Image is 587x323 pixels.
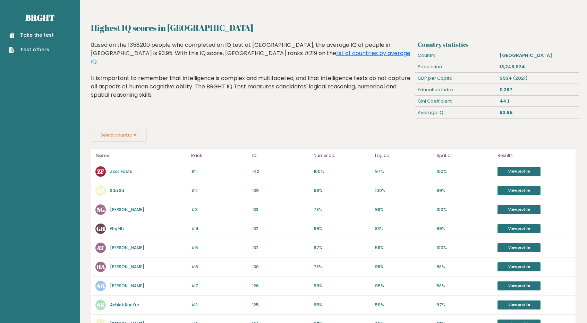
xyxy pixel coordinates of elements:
div: Average IQ [415,107,497,118]
p: 100% [436,245,494,251]
div: Based on the 1358200 people who completed an IQ test at [GEOGRAPHIC_DATA], the average IQ of peop... [91,41,412,110]
p: 95% [375,283,432,289]
p: 97% [314,245,371,251]
text: AK [96,301,105,309]
div: Education Index [415,84,497,95]
p: 100% [436,207,494,213]
p: 98% [375,207,432,213]
div: 93.95 [497,107,579,118]
a: [PERSON_NAME] [110,207,144,212]
a: Sda Sd [110,187,124,193]
text: AR [96,282,105,290]
p: #5 [191,245,248,251]
a: [PERSON_NAME] [110,245,144,251]
p: 133 [252,207,309,213]
a: Zxcs Fdsfs [110,168,132,174]
a: Ghj Hh [110,226,124,232]
text: AT [96,244,104,252]
text: ZF [97,167,104,175]
p: 97% [375,168,432,175]
div: [GEOGRAPHIC_DATA] [497,50,579,61]
p: 98% [375,264,432,270]
a: View profile [497,205,541,214]
p: #1 [191,168,248,175]
text: NG [97,206,105,213]
p: 132 [252,245,309,251]
p: 139 [252,187,309,194]
a: Achiek Kur Kur [110,302,139,308]
p: 125 [252,302,309,308]
p: 99% [436,226,494,232]
a: View profile [497,167,541,176]
div: GDP per Capita [415,73,497,84]
a: View profile [497,186,541,195]
a: Take the test [9,32,54,39]
p: 59% [375,302,432,308]
p: 132 [252,226,309,232]
p: 100% [436,168,494,175]
p: #8 [191,302,248,308]
p: IQ [252,151,309,160]
div: $934 (2021) [497,73,579,84]
p: Rank [191,151,248,160]
div: 13,249,924 [497,61,579,72]
a: View profile [497,224,541,233]
p: #2 [191,187,248,194]
div: Country [415,50,497,61]
p: 100% [314,168,371,175]
a: list of countries by average IQ [91,49,410,66]
p: 98% [436,264,494,270]
p: 99% [314,187,371,194]
p: 97% [436,302,494,308]
p: 99% [314,283,371,289]
div: Gini Coefficient [415,96,497,107]
p: #3 [191,207,248,213]
b: Name [95,152,110,158]
h2: Highest IQ scores in [GEOGRAPHIC_DATA] [91,21,576,34]
text: HA [96,263,105,271]
text: SS [97,186,104,194]
p: 130 [252,264,309,270]
a: Brght [25,12,54,23]
a: [PERSON_NAME] [110,264,144,270]
p: #4 [191,226,248,232]
p: 100% [375,187,432,194]
p: 126 [252,283,309,289]
p: 83% [375,226,432,232]
p: #6 [191,264,248,270]
h3: Country statistics [418,41,576,48]
p: 99% [314,226,371,232]
div: 0.297 [497,84,579,95]
p: Spatial [436,151,494,160]
div: Population [415,61,497,72]
p: Results [497,151,571,160]
p: 99% [436,187,494,194]
div: 44.1 [497,96,579,107]
text: GH [96,225,105,233]
a: View profile [497,243,541,252]
p: 78% [314,207,371,213]
a: Test others [9,46,54,53]
p: 142 [252,168,309,175]
a: View profile [497,300,541,309]
p: Numerical [314,151,371,160]
p: 78% [314,264,371,270]
a: [PERSON_NAME] [110,283,144,289]
p: 95% [314,302,371,308]
p: 58% [436,283,494,289]
a: View profile [497,262,541,271]
a: View profile [497,281,541,290]
button: Select country [91,129,146,141]
p: 58% [375,245,432,251]
p: #7 [191,283,248,289]
p: Logical [375,151,432,160]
